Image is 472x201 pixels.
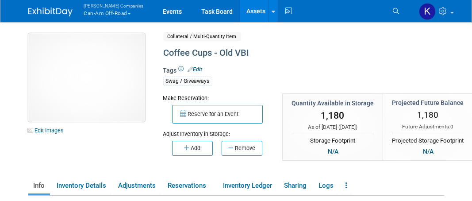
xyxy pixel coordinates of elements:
a: Sharing [279,178,312,193]
div: Coffee Cups - Old VBI [161,45,436,61]
span: 1,180 [321,110,344,121]
div: Projected Future Balance [392,98,464,107]
button: Reserve for an Event [172,105,263,124]
button: Add [172,141,213,156]
span: [PERSON_NAME] Companies [84,1,144,10]
img: Kristen Key [419,3,436,20]
span: Collateral / Multi-Quantity Item [163,32,241,41]
div: Swag / Giveaways [163,77,212,86]
a: Inventory Details [52,178,111,193]
img: View Images [28,33,145,122]
a: Inventory Ledger [218,178,277,193]
div: N/A [325,147,341,156]
div: Projected Storage Footprint [392,134,464,145]
button: Remove [222,141,262,156]
span: 1,180 [417,110,438,120]
div: Make Reservation: [163,93,269,102]
a: Edit Images [28,125,68,136]
span: 0 [450,124,453,130]
img: ExhibitDay [28,8,73,16]
div: N/A [420,147,436,156]
div: Storage Footprint [292,134,374,145]
div: Quantity Available in Storage [292,99,374,108]
div: Tags [163,66,436,92]
div: Adjust Inventory in Storage: [163,124,269,138]
a: Info [28,178,50,193]
a: Logs [314,178,339,193]
a: Reservations [163,178,216,193]
a: Adjustments [113,178,161,193]
span: [DATE] [340,124,356,130]
div: Future Adjustments: [392,123,464,131]
div: As of [DATE] ( ) [292,124,374,131]
a: Edit [188,66,203,73]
